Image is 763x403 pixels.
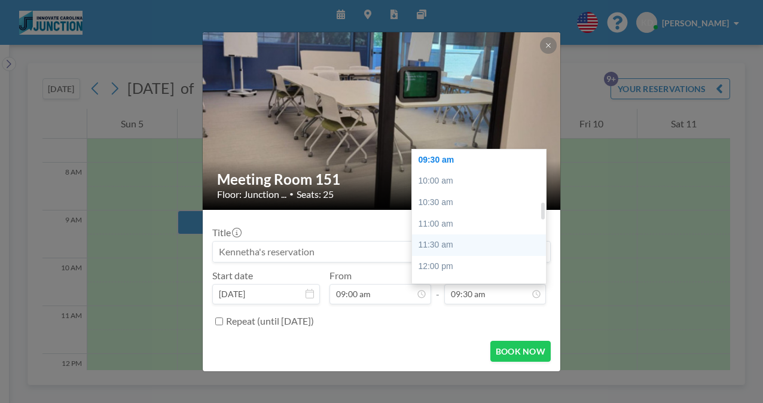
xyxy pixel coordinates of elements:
[490,341,551,362] button: BOOK NOW
[412,149,552,171] div: 09:30 am
[412,192,552,213] div: 10:30 am
[203,31,561,211] img: 537.jpg
[212,227,240,239] label: Title
[412,234,552,256] div: 11:30 am
[212,270,253,282] label: Start date
[226,315,314,327] label: Repeat (until [DATE])
[289,190,294,199] span: •
[412,170,552,192] div: 10:00 am
[436,274,440,300] span: -
[329,270,352,282] label: From
[412,256,552,277] div: 12:00 pm
[217,188,286,200] span: Floor: Junction ...
[297,188,334,200] span: Seats: 25
[412,277,552,298] div: 12:30 pm
[217,170,547,188] h2: Meeting Room 151
[213,242,550,262] input: Kennetha's reservation
[412,213,552,235] div: 11:00 am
